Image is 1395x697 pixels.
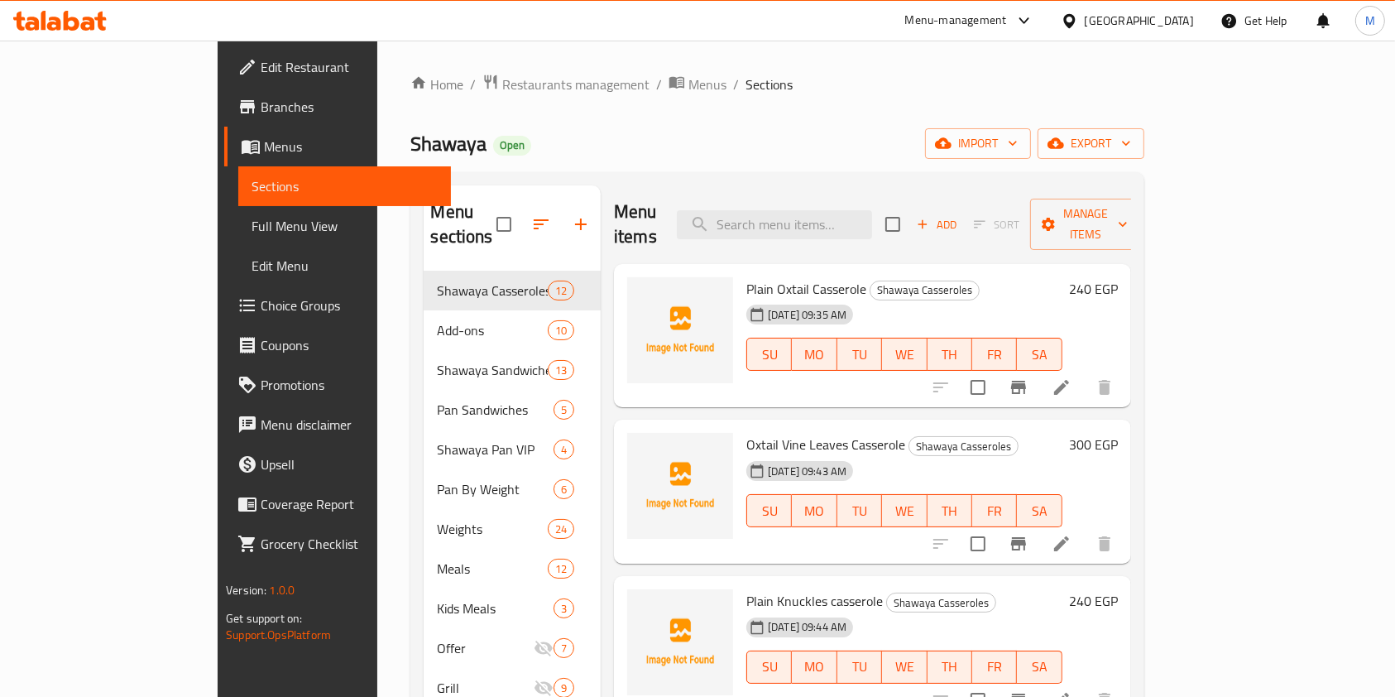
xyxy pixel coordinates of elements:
[424,469,601,509] div: Pan By Weight6
[224,325,451,365] a: Coupons
[875,207,910,242] span: Select section
[972,651,1017,684] button: FR
[548,360,574,380] div: items
[224,286,451,325] a: Choice Groups
[1017,338,1062,371] button: SA
[928,494,972,527] button: TH
[733,75,739,94] li: /
[909,437,1018,456] span: Shawaya Casseroles
[844,655,875,679] span: TU
[252,216,438,236] span: Full Menu View
[261,494,438,514] span: Coverage Report
[798,343,830,367] span: MO
[746,494,792,527] button: SU
[961,370,995,405] span: Select to update
[226,579,266,601] span: Version:
[837,338,882,371] button: TU
[746,338,792,371] button: SU
[1085,12,1194,30] div: [GEOGRAPHIC_DATA]
[261,375,438,395] span: Promotions
[261,454,438,474] span: Upsell
[1085,368,1124,407] button: delete
[1052,377,1071,397] a: Edit menu item
[882,494,927,527] button: WE
[746,276,866,301] span: Plain Oxtail Casserole
[669,74,726,95] a: Menus
[424,430,601,469] div: Shawaya Pan VIP4
[928,338,972,371] button: TH
[754,343,785,367] span: SU
[972,494,1017,527] button: FR
[1085,524,1124,564] button: delete
[561,204,601,244] button: Add section
[870,281,979,300] span: Shawaya Casseroles
[1052,534,1071,554] a: Edit menu item
[261,335,438,355] span: Coupons
[677,210,872,239] input: search
[1051,133,1131,154] span: export
[792,338,837,371] button: MO
[437,440,553,459] span: Shawaya Pan VIP
[934,343,966,367] span: TH
[934,499,966,523] span: TH
[493,138,531,152] span: Open
[889,499,920,523] span: WE
[754,655,785,679] span: SU
[549,561,573,577] span: 12
[910,212,963,238] span: Add item
[502,75,650,94] span: Restaurants management
[226,624,331,646] a: Support.OpsPlatform
[493,136,531,156] div: Open
[554,680,573,696] span: 9
[437,281,547,300] span: Shawaya Casseroles
[226,608,302,629] span: Get support on:
[482,74,650,95] a: Restaurants management
[882,338,927,371] button: WE
[999,524,1038,564] button: Branch-specific-item
[554,440,574,459] div: items
[746,589,883,613] span: Plain Knuckles casserole
[437,559,547,579] span: Meals
[1069,589,1118,613] h6: 240 EGP
[238,166,451,206] a: Sections
[1043,204,1128,245] span: Manage items
[554,402,573,418] span: 5
[270,579,295,601] span: 1.0.0
[548,519,574,539] div: items
[999,368,1038,407] button: Branch-specific-item
[437,598,553,618] span: Kids Meals
[798,499,830,523] span: MO
[963,212,1030,238] span: Select section first
[224,47,451,87] a: Edit Restaurant
[430,199,496,249] h2: Menu sections
[437,400,553,420] span: Pan Sandwiches
[792,651,837,684] button: MO
[798,655,830,679] span: MO
[887,594,995,613] span: Shawaya Casseroles
[889,343,920,367] span: WE
[470,75,476,94] li: /
[437,320,547,340] span: Add-ons
[437,519,547,539] span: Weights
[1069,277,1118,300] h6: 240 EGP
[1069,433,1118,456] h6: 300 EGP
[746,432,905,457] span: Oxtail Vine Leaves Casserole
[554,641,573,656] span: 7
[548,281,574,300] div: items
[548,559,574,579] div: items
[261,97,438,117] span: Branches
[437,638,533,658] span: Offer
[761,307,853,323] span: [DATE] 09:35 AM
[238,206,451,246] a: Full Menu View
[914,215,959,234] span: Add
[938,133,1018,154] span: import
[627,277,733,383] img: Plain Oxtail Casserole
[424,271,601,310] div: Shawaya Casseroles12
[424,628,601,668] div: Offer7
[688,75,726,94] span: Menus
[424,549,601,589] div: Meals12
